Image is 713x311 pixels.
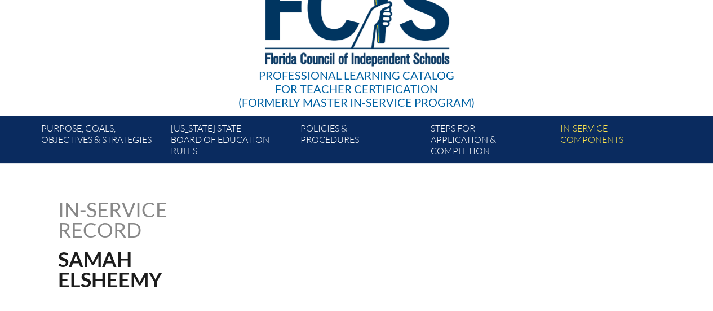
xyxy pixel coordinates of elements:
[275,82,438,95] span: for Teacher Certification
[238,68,475,109] div: Professional Learning Catalog (formerly Master In-service Program)
[296,120,426,163] a: Policies &Procedures
[166,120,296,163] a: [US_STATE] StateBoard of Education rules
[58,199,285,240] h1: In-service record
[36,120,166,163] a: Purpose, goals,objectives & strategies
[426,120,556,163] a: Steps forapplication & completion
[556,120,685,163] a: In-servicecomponents
[58,249,428,290] h1: Samah Elsheemy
